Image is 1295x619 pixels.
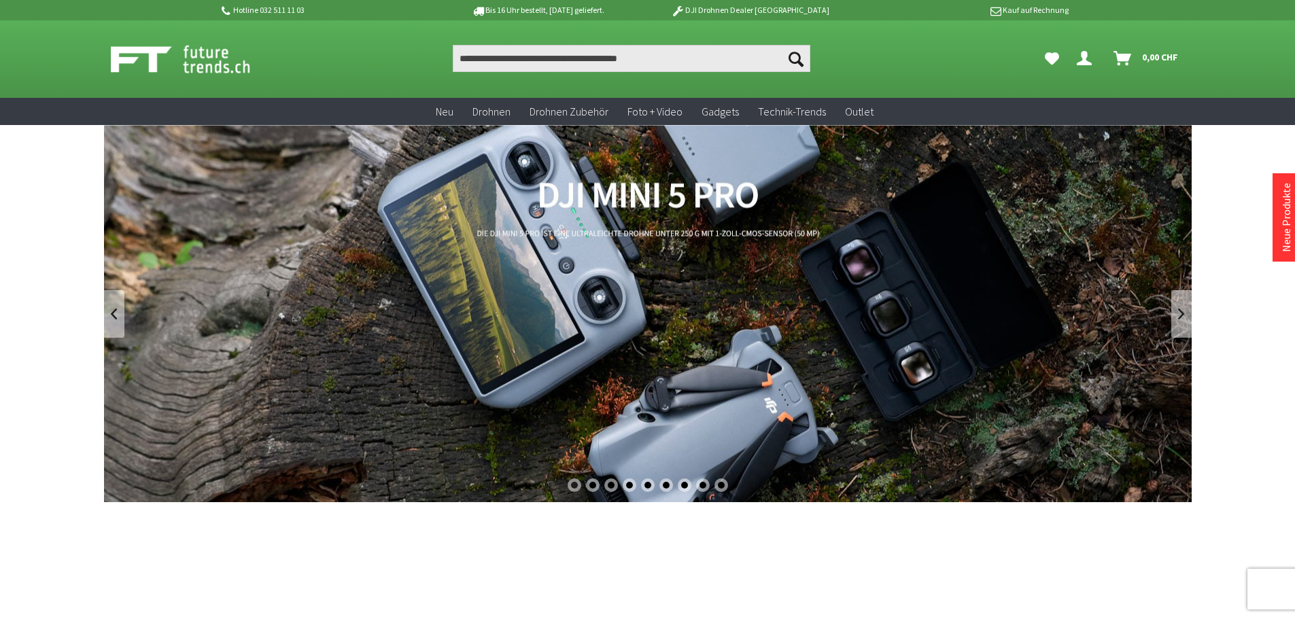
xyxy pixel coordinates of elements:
[586,478,600,492] div: 2
[111,42,280,76] img: Shop Futuretrends - zur Startseite wechseln
[618,98,692,126] a: Foto + Video
[627,105,683,118] span: Foto + Video
[845,105,874,118] span: Outlet
[432,2,644,18] p: Bis 16 Uhr bestellt, [DATE] geliefert.
[104,125,1192,502] a: DJI Mini 5 Pro
[857,2,1069,18] p: Kauf auf Rechnung
[220,2,432,18] p: Hotline 032 511 11 03
[530,105,608,118] span: Drohnen Zubehör
[1142,46,1178,68] span: 0,00 CHF
[463,98,520,126] a: Drohnen
[426,98,463,126] a: Neu
[702,105,739,118] span: Gadgets
[782,45,810,72] button: Suchen
[604,478,618,492] div: 3
[472,105,511,118] span: Drohnen
[623,478,636,492] div: 4
[568,478,581,492] div: 1
[644,2,856,18] p: DJI Drohnen Dealer [GEOGRAPHIC_DATA]
[748,98,835,126] a: Technik-Trends
[453,45,810,72] input: Produkt, Marke, Kategorie, EAN, Artikelnummer…
[1108,45,1185,72] a: Warenkorb
[1279,183,1293,252] a: Neue Produkte
[714,478,728,492] div: 9
[696,478,710,492] div: 8
[641,478,655,492] div: 5
[678,478,691,492] div: 7
[835,98,883,126] a: Outlet
[692,98,748,126] a: Gadgets
[1071,45,1103,72] a: Dein Konto
[436,105,453,118] span: Neu
[659,478,673,492] div: 6
[520,98,618,126] a: Drohnen Zubehör
[758,105,826,118] span: Technik-Trends
[1038,45,1066,72] a: Meine Favoriten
